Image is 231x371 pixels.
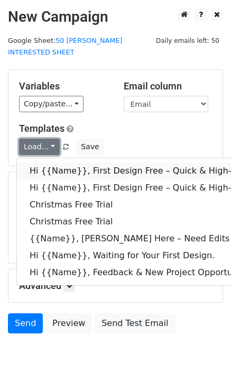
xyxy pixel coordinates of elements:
a: Copy/paste... [19,96,84,112]
a: Send [8,313,43,333]
a: Daily emails left: 50 [152,37,223,44]
h2: New Campaign [8,8,223,26]
a: Send Test Email [95,313,175,333]
span: Daily emails left: 50 [152,35,223,47]
h5: Variables [19,80,108,92]
iframe: Chat Widget [178,320,231,371]
a: 50 [PERSON_NAME] INTERESTED SHEET [8,37,122,57]
a: Templates [19,123,64,134]
button: Save [76,139,104,155]
h5: Email column [124,80,212,92]
a: Load... [19,139,60,155]
small: Google Sheet: [8,37,122,57]
a: Preview [45,313,92,333]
